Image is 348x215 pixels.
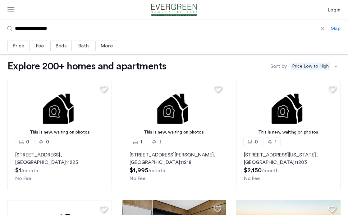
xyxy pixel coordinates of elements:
img: 1.gif [7,80,112,142]
sub: /month [21,168,38,173]
div: More [95,41,118,51]
span: Price Low to High [291,63,330,70]
span: 1 [140,138,142,146]
span: 0 [26,138,29,146]
a: 01[STREET_ADDRESS][US_STATE], [GEOGRAPHIC_DATA]11203No Fee [236,142,341,190]
span: 0 [46,138,49,146]
a: This is new, waiting on photos [122,80,226,142]
p: [STREET_ADDRESS][US_STATE] 11203 [244,151,333,166]
div: This is new, waiting on photos [239,129,337,136]
span: No Fee [130,176,145,181]
div: This is new, waiting on photos [125,129,223,136]
span: 1 [159,138,161,146]
span: $1,995 [130,167,148,173]
img: logo [144,4,204,16]
div: Map [331,25,341,32]
p: [STREET_ADDRESS][PERSON_NAME] 11218 [130,151,218,166]
a: This is new, waiting on photos [7,80,112,142]
span: No Fee [15,176,31,181]
a: 00[STREET_ADDRESS], [GEOGRAPHIC_DATA]11225No Fee [7,142,112,190]
iframe: chat widget [322,190,342,209]
a: Cazamio Logo [144,4,204,16]
h1: Explore 200+ homes and apartments [7,60,166,72]
sub: /month [148,168,165,173]
div: Bath [73,41,94,51]
span: $1 [15,167,21,173]
span: $2,150 [244,167,262,173]
a: Login [328,6,341,14]
label: Sort by [270,63,287,70]
span: Fee [36,43,44,48]
span: No Fee [244,176,260,181]
span: 0 [255,138,258,146]
span: 1 [275,138,277,146]
p: [STREET_ADDRESS] 11225 [15,151,104,166]
div: Beds [50,41,72,51]
img: 1.gif [122,80,226,142]
sub: /month [262,168,279,173]
div: This is new, waiting on photos [11,129,109,136]
a: This is new, waiting on photos [236,80,341,142]
img: 1.gif [236,80,341,142]
div: Price [7,41,30,51]
ng-select: sort-apartment [288,61,341,72]
a: 11[STREET_ADDRESS][PERSON_NAME], [GEOGRAPHIC_DATA]11218No Fee [122,142,226,190]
